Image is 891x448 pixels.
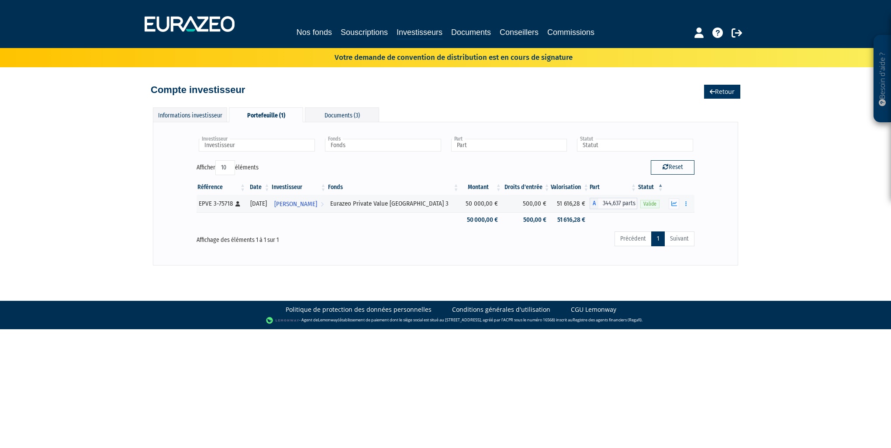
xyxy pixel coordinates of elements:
a: Nos fonds [297,26,332,38]
i: [Français] Personne physique [235,201,240,207]
a: CGU Lemonway [571,305,616,314]
select: Afficheréléments [215,160,235,175]
div: Portefeuille (1) [229,107,303,122]
td: 500,00 € [502,195,551,212]
th: Statut : activer pour trier la colonne par ordre d&eacute;croissant [637,180,664,195]
th: Part: activer pour trier la colonne par ordre croissant [590,180,637,195]
div: [DATE] [249,199,267,208]
button: Reset [651,160,694,174]
div: Affichage des éléments 1 à 1 sur 1 [197,231,397,245]
p: Votre demande de convention de distribution est en cours de signature [309,50,573,63]
div: Informations investisseur [153,107,227,122]
th: Droits d'entrée: activer pour trier la colonne par ordre croissant [502,180,551,195]
a: Retour [704,85,740,99]
i: Voir l'investisseur [321,196,324,212]
td: 500,00 € [502,212,551,227]
a: Documents [451,26,491,38]
div: - Agent de (établissement de paiement dont le siège social est situé au [STREET_ADDRESS], agréé p... [9,316,882,325]
a: Lemonway [318,317,338,323]
a: Politique de protection des données personnelles [286,305,432,314]
span: A [590,198,598,209]
label: Afficher éléments [197,160,259,175]
span: Valide [640,200,660,208]
a: Investisseurs [397,26,442,40]
a: 1 [651,231,665,246]
img: 1732889491-logotype_eurazeo_blanc_rvb.png [145,16,235,32]
span: 344,637 parts [598,198,637,209]
th: Montant: activer pour trier la colonne par ordre croissant [460,180,502,195]
p: Besoin d'aide ? [877,40,888,118]
a: Commissions [547,26,594,38]
h4: Compte investisseur [151,85,245,95]
a: Conditions générales d'utilisation [452,305,550,314]
td: 50 000,00 € [460,212,502,227]
td: 50 000,00 € [460,195,502,212]
div: Documents (3) [305,107,379,122]
td: 51 616,28 € [551,195,590,212]
a: [PERSON_NAME] [271,195,327,212]
th: Investisseur: activer pour trier la colonne par ordre croissant [271,180,327,195]
a: Registre des agents financiers (Regafi) [573,317,642,323]
div: Eurazeo Private Value [GEOGRAPHIC_DATA] 3 [330,199,457,208]
th: Valorisation: activer pour trier la colonne par ordre croissant [551,180,590,195]
img: logo-lemonway.png [266,316,300,325]
a: Souscriptions [341,26,388,38]
th: Référence : activer pour trier la colonne par ordre croissant [197,180,246,195]
a: Conseillers [500,26,539,38]
td: 51 616,28 € [551,212,590,227]
div: EPVE 3-75718 [199,199,243,208]
th: Date: activer pour trier la colonne par ordre croissant [246,180,270,195]
th: Fonds: activer pour trier la colonne par ordre croissant [327,180,460,195]
span: [PERSON_NAME] [274,196,317,212]
div: A - Eurazeo Private Value Europe 3 [590,198,637,209]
